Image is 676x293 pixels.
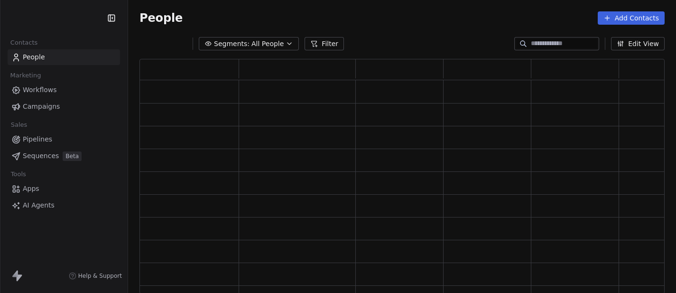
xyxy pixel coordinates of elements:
[23,52,45,62] span: People
[23,200,55,210] span: AI Agents
[598,11,665,25] button: Add Contacts
[7,167,30,181] span: Tools
[8,49,120,65] a: People
[6,68,45,83] span: Marketing
[23,184,39,194] span: Apps
[8,148,120,164] a: SequencesBeta
[8,82,120,98] a: Workflows
[23,134,52,144] span: Pipelines
[78,272,122,280] span: Help & Support
[23,85,57,95] span: Workflows
[8,198,120,213] a: AI Agents
[251,39,284,49] span: All People
[63,151,82,161] span: Beta
[611,37,665,50] button: Edit View
[7,118,31,132] span: Sales
[23,102,60,112] span: Campaigns
[23,151,59,161] span: Sequences
[139,11,183,25] span: People
[8,132,120,147] a: Pipelines
[214,39,250,49] span: Segments:
[6,36,42,50] span: Contacts
[8,99,120,114] a: Campaigns
[69,272,122,280] a: Help & Support
[305,37,344,50] button: Filter
[8,181,120,197] a: Apps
